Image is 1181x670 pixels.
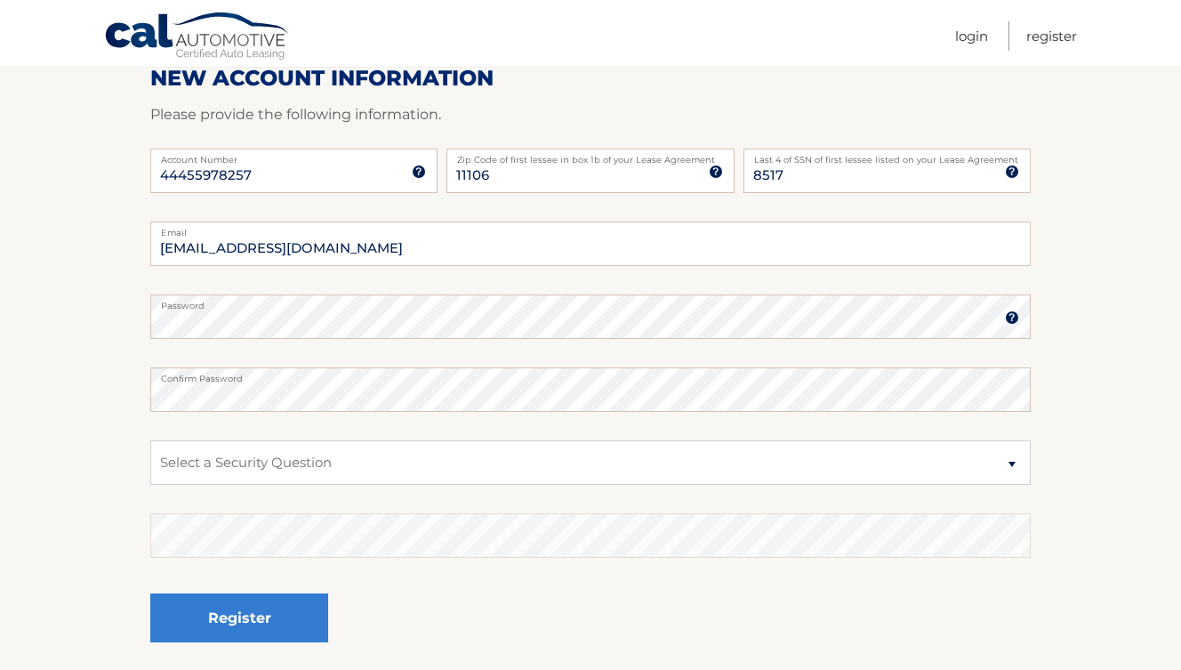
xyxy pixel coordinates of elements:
[1026,21,1077,51] a: Register
[743,149,1031,193] input: SSN or EIN (last 4 digits only)
[150,65,1031,92] h2: New Account Information
[446,149,734,193] input: Zip Code
[446,149,734,163] label: Zip Code of first lessee in box 1b of your Lease Agreement
[150,222,1031,236] label: Email
[104,12,291,63] a: Cal Automotive
[150,367,1031,382] label: Confirm Password
[1005,311,1019,325] img: tooltip.svg
[150,149,438,193] input: Account Number
[412,165,426,179] img: tooltip.svg
[150,295,1031,309] label: Password
[1005,165,1019,179] img: tooltip.svg
[150,102,1031,127] p: Please provide the following information.
[955,21,988,51] a: Login
[743,149,1031,163] label: Last 4 of SSN of first lessee listed on your Lease Agreement
[709,165,723,179] img: tooltip.svg
[150,593,328,642] button: Register
[150,222,1031,266] input: Email
[150,149,438,163] label: Account Number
